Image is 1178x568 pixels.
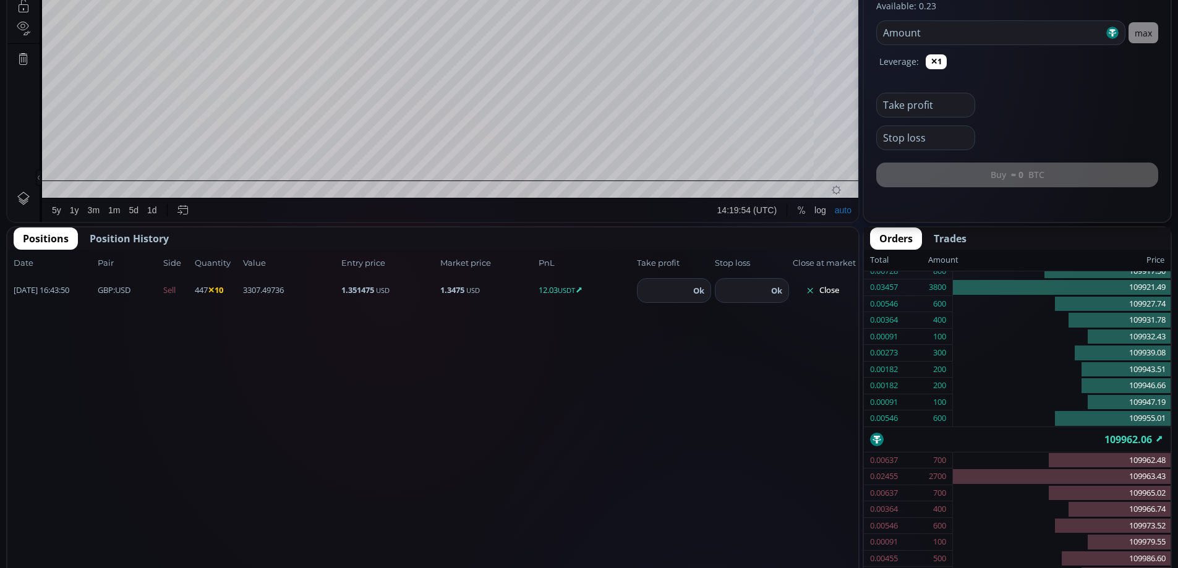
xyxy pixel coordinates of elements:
div: 0.00637 [870,452,898,468]
span: Close at market [793,257,852,269]
div: 108666.66 [249,30,287,40]
div: Hide Drawings Toolbar [28,461,34,478]
div: 100 [933,534,946,550]
div: 0.00637 [870,485,898,501]
div: 100 [933,394,946,410]
div: Toggle Auto Scale [823,490,848,514]
button: Trades [924,227,976,250]
button: Close [793,281,852,300]
div: Indicators [231,7,268,17]
div: 0.00273 [870,345,898,361]
b: GBP [98,284,113,295]
button: 14:19:54 (UTC) [706,490,774,514]
span: Positions [23,231,69,246]
span: Date [14,257,94,269]
div: 0.00455 [870,551,898,567]
div: 109921.49 [953,279,1171,296]
span: Position History [90,231,169,246]
small: USD [466,286,480,295]
div: 1m [101,497,113,507]
div: 0.00546 [870,410,898,426]
div: 109943.51 [953,362,1171,378]
div: Market open [126,28,137,40]
div: C [291,30,297,40]
div: Compare [166,7,202,17]
div: 10.607K [72,45,101,54]
div: 200 [933,378,946,394]
div: Total [870,252,928,268]
span: Pair [98,257,160,269]
div: 110111.98 [155,30,192,40]
div: 109986.60 [953,551,1171,567]
div: 300 [933,345,946,361]
div: 109917.50 [953,263,1171,280]
div: 700 [933,452,946,468]
div: 5y [45,497,54,507]
div: 0.00182 [870,362,898,378]
button: Ok [767,284,786,297]
span: Take profit [637,257,711,269]
div: Toggle Percentage [785,490,803,514]
div: 0.00091 [870,329,898,345]
div: Price [958,252,1164,268]
div: 109932.43 [953,329,1171,345]
span: [DATE] 16:43:50 [14,284,94,297]
button: ✕1 [926,54,947,69]
span: Trades [934,231,967,246]
span: Stop loss [715,257,789,269]
div: 3m [80,497,92,507]
div: Amount [928,252,958,268]
div: 109965.02 [953,485,1171,502]
div: 109966.74 [953,501,1171,518]
div: 0.02455 [870,468,898,485]
div: 400 [933,501,946,517]
span: Side [163,257,191,269]
div: 109947.19 [953,394,1171,411]
div: 109962.06 [864,427,1171,452]
div: 1D [60,28,80,40]
div: D [105,7,111,17]
span: Sell [163,284,191,297]
div: 109927.74 [953,296,1171,313]
div: 0.00182 [870,378,898,394]
div: 0.00546 [870,296,898,312]
span: Quantity [195,257,239,269]
div: 109962.06 [297,30,335,40]
div: 100 [933,329,946,345]
div: 109963.43 [953,468,1171,485]
span: PnL [539,257,633,269]
div: 109955.01 [953,410,1171,426]
span: 447 [195,284,239,297]
div: 0.00091 [870,394,898,410]
div: 500 [933,551,946,567]
div: L [244,30,249,40]
span: Orders [879,231,913,246]
label: Leverage: [879,55,919,68]
div: 109939.08 [953,345,1171,362]
div: 109973.52 [953,518,1171,535]
div: 3800 [929,279,946,295]
span: Entry price [341,257,436,269]
div: 600 [933,410,946,426]
div: 400 [933,312,946,328]
span: Market price [440,257,535,269]
div: 0.00091 [870,534,898,550]
span: Value [243,257,338,269]
b: 1.351475 [341,284,374,295]
span: 3307.49736 [243,284,338,297]
div:  [11,165,21,177]
b: 1.3475 [440,284,464,295]
button: Ok [689,284,708,297]
div: 0.00364 [870,501,898,517]
small: USDT [558,286,575,295]
div: 2700 [929,468,946,485]
button: Positions [14,227,78,250]
button: Position History [80,227,178,250]
div: 109979.55 [953,534,1171,551]
div: 109946.66 [953,378,1171,394]
div: 0.00364 [870,312,898,328]
b: ✕10 [208,284,223,295]
div: 110818.60 [202,30,240,40]
div: log [807,497,819,507]
div: O [147,30,154,40]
